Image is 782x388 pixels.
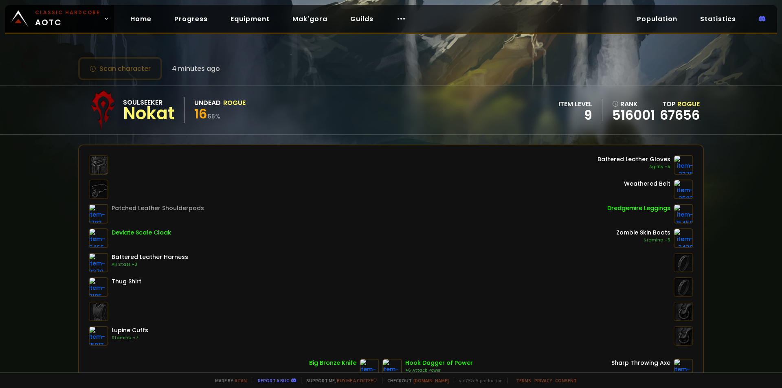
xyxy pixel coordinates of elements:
[208,112,220,121] small: 55 %
[677,99,700,109] span: Rogue
[611,359,670,367] div: Sharp Throwing Axe
[112,204,204,213] div: Patched Leather Shoulderpads
[223,98,246,108] div: Rogue
[360,359,379,378] img: item-3848
[413,377,449,384] a: [DOMAIN_NAME]
[89,326,108,346] img: item-15013
[674,228,693,248] img: item-3439
[112,277,141,286] div: Thug Shirt
[5,5,114,33] a: Classic HardcoreAOTC
[112,253,188,261] div: Battered Leather Harness
[454,377,503,384] span: v. d752d5 - production
[168,11,214,27] a: Progress
[337,377,377,384] a: Buy me a coffee
[112,326,148,335] div: Lupine Cuffs
[612,109,655,121] a: 516001
[405,359,473,367] div: Hook Dagger of Power
[674,359,693,378] img: item-3135
[516,377,531,384] a: Terms
[597,155,670,164] div: Battered Leather Gloves
[616,228,670,237] div: Zombie Skin Boots
[89,277,108,297] img: item-2105
[89,253,108,272] img: item-2370
[301,377,377,384] span: Support me,
[558,99,592,109] div: item level
[607,204,670,213] div: Dredgemire Leggings
[382,377,449,384] span: Checkout
[194,98,221,108] div: Undead
[258,377,290,384] a: Report a bug
[172,64,220,74] span: 4 minutes ago
[694,11,742,27] a: Statistics
[558,109,592,121] div: 9
[616,237,670,243] div: Stamina +5
[123,97,174,107] div: Soulseeker
[555,377,577,384] a: Consent
[660,99,700,109] div: Top
[534,377,552,384] a: Privacy
[89,204,108,224] img: item-1793
[344,11,380,27] a: Guilds
[224,11,276,27] a: Equipment
[660,106,700,124] a: 67656
[674,204,693,224] img: item-15450
[674,180,693,199] img: item-3583
[624,180,670,188] div: Weathered Belt
[286,11,334,27] a: Mak'gora
[674,155,693,175] img: item-2375
[210,377,247,384] span: Made by
[78,57,162,80] button: Scan character
[612,99,655,109] div: rank
[35,9,100,16] small: Classic Hardcore
[309,359,356,367] div: Big Bronze Knife
[630,11,684,27] a: Population
[112,335,148,341] div: Stamina +7
[194,105,207,123] span: 16
[597,164,670,170] div: Agility +5
[235,377,247,384] a: a fan
[112,228,171,237] div: Deviate Scale Cloak
[112,261,188,268] div: All Stats +3
[124,11,158,27] a: Home
[89,228,108,248] img: item-6466
[123,107,174,120] div: Nokat
[35,9,100,28] span: AOTC
[405,367,473,374] div: +6 Attack Power
[382,359,402,378] img: item-3184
